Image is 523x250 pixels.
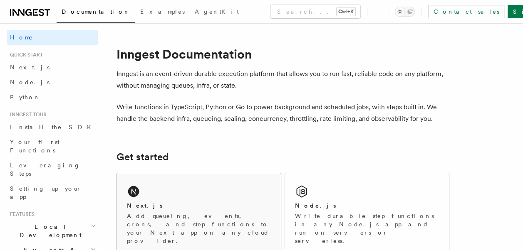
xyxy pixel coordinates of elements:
[127,201,163,210] h2: Next.js
[7,111,47,118] span: Inngest tour
[62,8,130,15] span: Documentation
[295,201,336,210] h2: Node.js
[7,181,98,204] a: Setting up your app
[10,185,82,200] span: Setting up your app
[10,139,59,154] span: Your first Functions
[7,75,98,90] a: Node.js
[7,135,98,158] a: Your first Functions
[7,219,98,243] button: Local Development
[10,124,96,130] span: Install the SDK
[127,212,271,245] p: Add queueing, events, crons, and step functions to your Next app on any cloud provider.
[10,162,80,177] span: Leveraging Steps
[116,47,449,61] h1: Inngest Documentation
[7,120,98,135] a: Install the SDK
[10,94,40,100] span: Python
[7,158,98,181] a: Leveraging Steps
[7,90,98,105] a: Python
[10,33,33,42] span: Home
[337,7,355,16] kbd: Ctrl+K
[7,51,43,58] span: Quick start
[7,30,98,45] a: Home
[116,68,449,91] p: Inngest is an event-driven durable execution platform that allows you to run fast, reliable code ...
[270,5,360,18] button: Search...Ctrl+K
[190,2,244,22] a: AgentKit
[295,212,439,245] p: Write durable step functions in any Node.js app and run on servers or serverless.
[7,211,35,218] span: Features
[7,223,91,239] span: Local Development
[10,79,50,86] span: Node.js
[7,60,98,75] a: Next.js
[116,151,169,163] a: Get started
[57,2,135,23] a: Documentation
[135,2,190,22] a: Examples
[395,7,415,17] button: Toggle dark mode
[140,8,185,15] span: Examples
[10,64,50,71] span: Next.js
[195,8,239,15] span: AgentKit
[116,101,449,125] p: Write functions in TypeScript, Python or Go to power background and scheduled jobs, with steps bu...
[428,5,504,18] a: Contact sales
